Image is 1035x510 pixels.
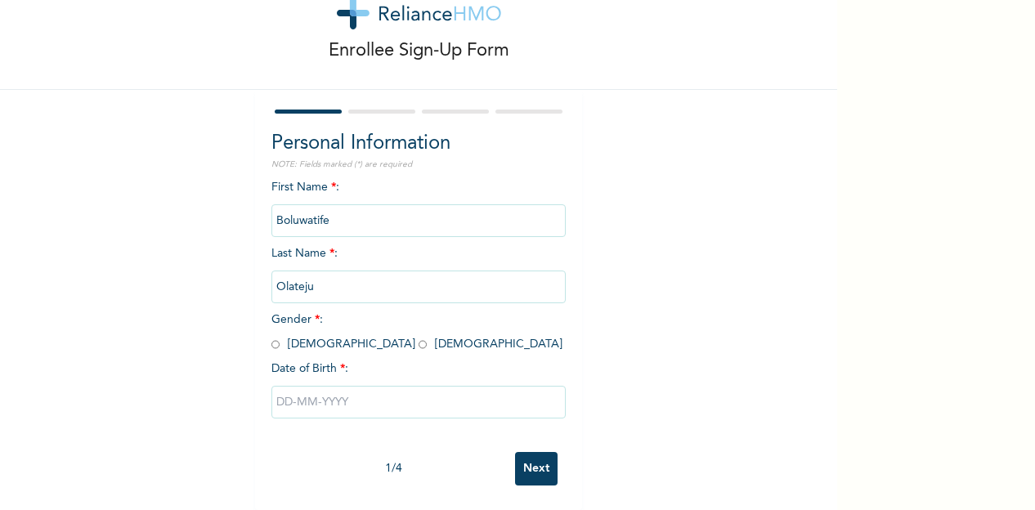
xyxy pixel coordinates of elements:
input: DD-MM-YYYY [271,386,566,418]
span: Last Name : [271,248,566,293]
input: Enter your last name [271,271,566,303]
input: Next [515,452,558,485]
p: Enrollee Sign-Up Form [329,38,509,65]
span: First Name : [271,181,566,226]
div: 1 / 4 [271,460,515,477]
h2: Personal Information [271,129,566,159]
p: NOTE: Fields marked (*) are required [271,159,566,171]
input: Enter your first name [271,204,566,237]
span: Gender : [DEMOGRAPHIC_DATA] [DEMOGRAPHIC_DATA] [271,314,562,350]
span: Date of Birth : [271,360,348,378]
